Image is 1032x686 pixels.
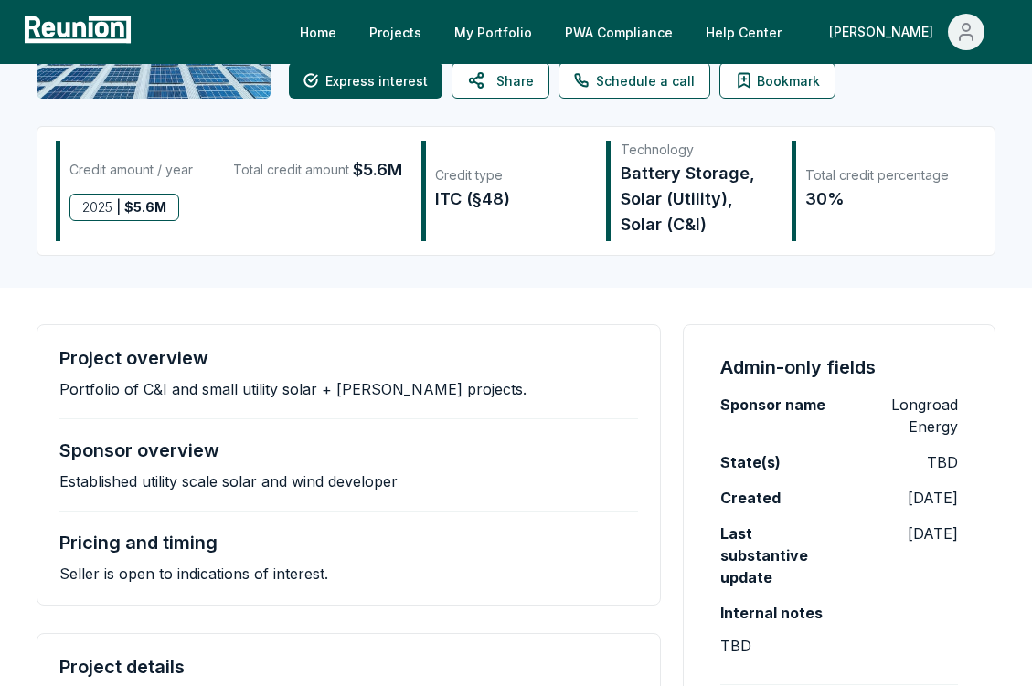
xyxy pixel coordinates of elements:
label: State(s) [720,451,781,473]
label: Sponsor name [720,394,825,416]
a: PWA Compliance [550,14,687,50]
div: Total credit percentage [805,166,957,185]
div: Battery Storage, Solar (Utility), Solar (C&I) [621,161,772,237]
a: Home [285,14,351,50]
div: ITC (§48) [435,186,587,212]
div: Total credit amount [233,157,402,183]
span: $5.6M [353,157,402,183]
button: Bookmark [719,62,835,99]
a: Schedule a call [559,62,710,99]
h4: Admin-only fields [720,354,876,380]
h4: Project details [59,656,638,678]
p: Established utility scale solar and wind developer [59,472,398,491]
p: TBD [720,635,751,657]
button: Express interest [289,62,442,99]
p: Seller is open to indications of interest. [59,565,328,583]
nav: Main [285,14,1014,50]
h4: Project overview [59,347,208,369]
button: Share [452,62,549,99]
p: [DATE] [908,522,958,544]
p: Longroad Energy [839,394,958,438]
span: $ 5.6M [124,195,166,220]
p: Portfolio of C&I and small utility solar + [PERSON_NAME] projects. [59,380,527,398]
span: 2025 [82,195,112,220]
button: [PERSON_NAME] [814,14,999,50]
a: Projects [355,14,436,50]
p: TBD [927,451,958,473]
label: Internal notes [720,602,823,624]
p: [DATE] [908,487,958,509]
div: Credit type [435,166,587,185]
a: Help Center [691,14,796,50]
div: 30% [805,186,957,212]
span: | [116,195,121,220]
div: Credit amount / year [69,157,193,183]
label: Last substantive update [720,522,839,588]
label: Created [720,487,781,509]
div: [PERSON_NAME] [829,14,941,50]
h4: Pricing and timing [59,532,218,554]
h4: Sponsor overview [59,439,219,461]
div: Technology [621,141,772,159]
a: My Portfolio [440,14,547,50]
